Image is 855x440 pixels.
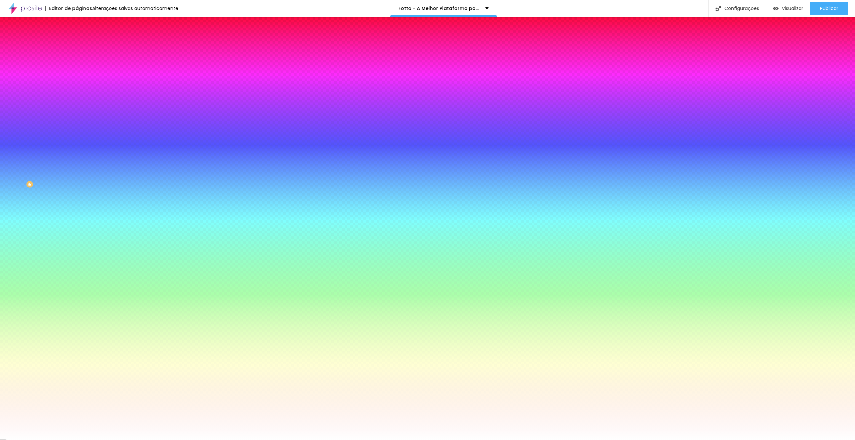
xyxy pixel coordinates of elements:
span: Publicar [820,6,838,11]
img: view-1.svg [773,6,779,11]
img: Icone [715,6,721,11]
div: Alterações salvas automaticamente [92,6,178,11]
span: Visualizar [782,6,803,11]
div: Editor de páginas [45,6,92,11]
p: Fotto - A Melhor Plataforma para Fotógrafos! [398,6,480,11]
button: Publicar [810,2,848,15]
button: Visualizar [766,2,810,15]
